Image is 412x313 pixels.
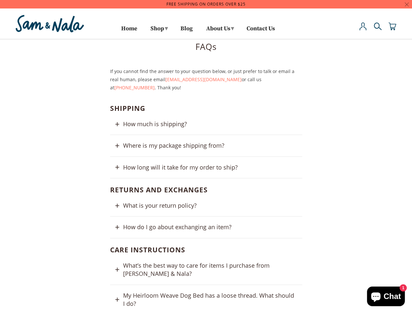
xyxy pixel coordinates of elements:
[121,26,137,37] a: Home
[165,25,168,32] span: ▾
[166,1,246,7] a: Free Shipping on orders over $25
[374,22,382,30] img: search-icon
[110,113,302,135] button: How much is shipping?
[110,103,302,114] h2: Shipping
[359,22,367,30] img: user-icon
[14,39,398,53] h1: FAQs
[110,185,302,195] h2: Returns and Exchanges
[359,22,367,37] a: My Account
[204,23,235,37] a: About Us▾
[110,135,302,156] button: Where is my package shipping from?
[247,26,275,37] a: Contact Us
[110,245,302,255] h2: Care Instructions
[365,287,407,308] inbox-online-store-chat: Shopify online store chat
[374,22,382,37] a: Search
[114,84,155,91] a: [PHONE_NUMBER]
[110,67,302,92] p: If you cannot find the answer to your question below, or just prefer to talk or email a real huma...
[110,195,302,216] button: What is your return policy?
[389,22,396,30] img: cart-icon
[180,26,193,37] a: Blog
[148,23,169,37] a: Shop▾
[110,255,302,285] button: What’s the best way to care for items I purchase from [PERSON_NAME] & Nala?
[231,25,234,32] span: ▾
[165,76,242,82] a: [EMAIL_ADDRESS][DOMAIN_NAME]
[110,216,302,238] button: How do I go about exchanging an item?
[14,13,86,34] img: Sam & Nala
[110,157,302,178] button: How long will it take for my order to ship?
